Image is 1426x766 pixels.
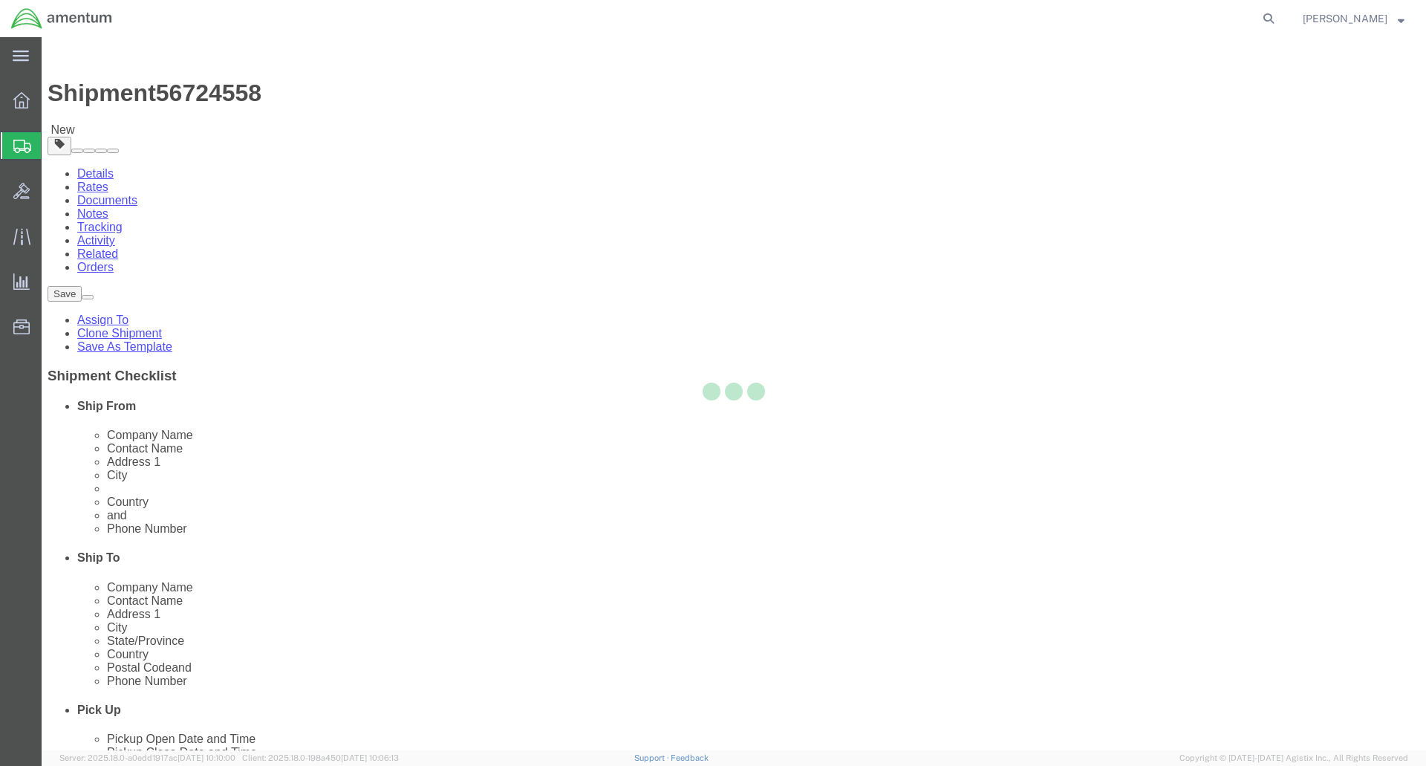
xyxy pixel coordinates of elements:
[671,753,709,762] a: Feedback
[634,753,671,762] a: Support
[59,753,235,762] span: Server: 2025.18.0-a0edd1917ac
[1303,10,1387,27] span: Joshua Keller
[242,753,399,762] span: Client: 2025.18.0-198a450
[1179,752,1408,765] span: Copyright © [DATE]-[DATE] Agistix Inc., All Rights Reserved
[10,7,113,30] img: logo
[1302,10,1405,27] button: [PERSON_NAME]
[178,753,235,762] span: [DATE] 10:10:00
[341,753,399,762] span: [DATE] 10:06:13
